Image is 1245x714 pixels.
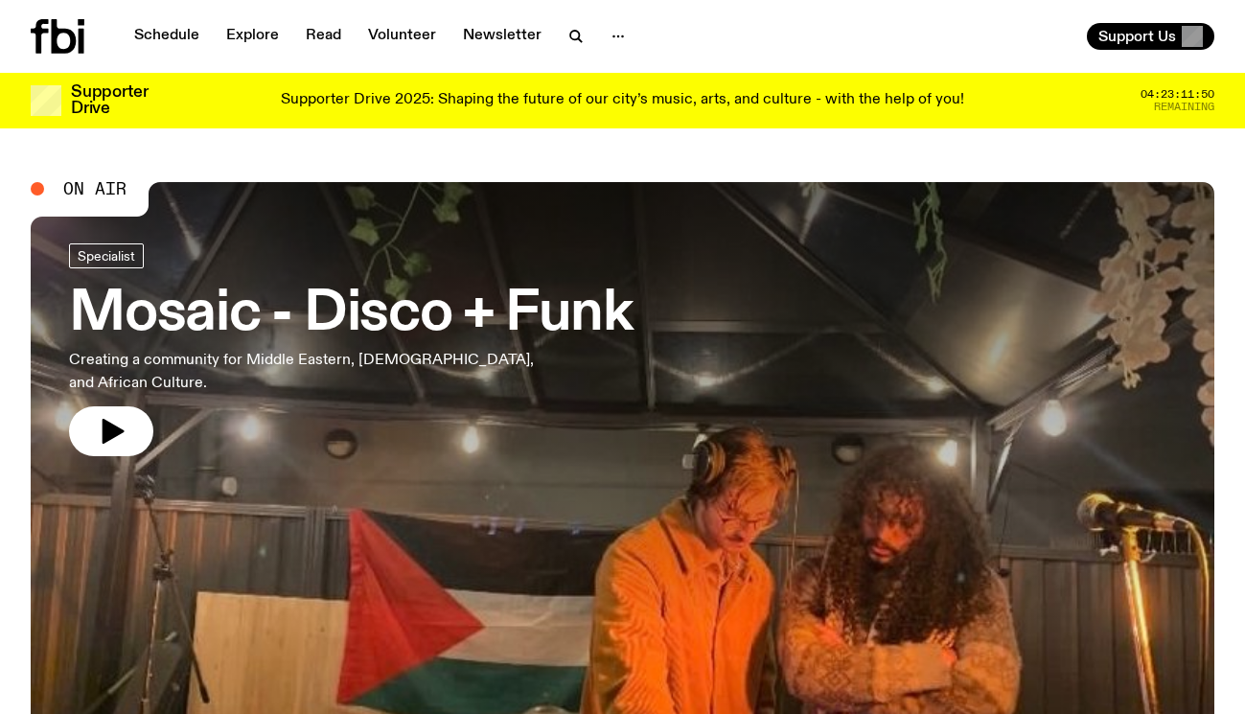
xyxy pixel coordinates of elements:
[281,92,964,109] p: Supporter Drive 2025: Shaping the future of our city’s music, arts, and culture - with the help o...
[123,23,211,50] a: Schedule
[1087,23,1214,50] button: Support Us
[1141,89,1214,100] span: 04:23:11:50
[78,248,135,263] span: Specialist
[63,180,127,197] span: On Air
[357,23,448,50] a: Volunteer
[1154,102,1214,112] span: Remaining
[294,23,353,50] a: Read
[69,243,144,268] a: Specialist
[69,243,633,456] a: Mosaic - Disco + FunkCreating a community for Middle Eastern, [DEMOGRAPHIC_DATA], and African Cul...
[69,288,633,341] h3: Mosaic - Disco + Funk
[1098,28,1176,45] span: Support Us
[71,84,148,117] h3: Supporter Drive
[69,349,560,395] p: Creating a community for Middle Eastern, [DEMOGRAPHIC_DATA], and African Culture.
[215,23,290,50] a: Explore
[451,23,553,50] a: Newsletter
